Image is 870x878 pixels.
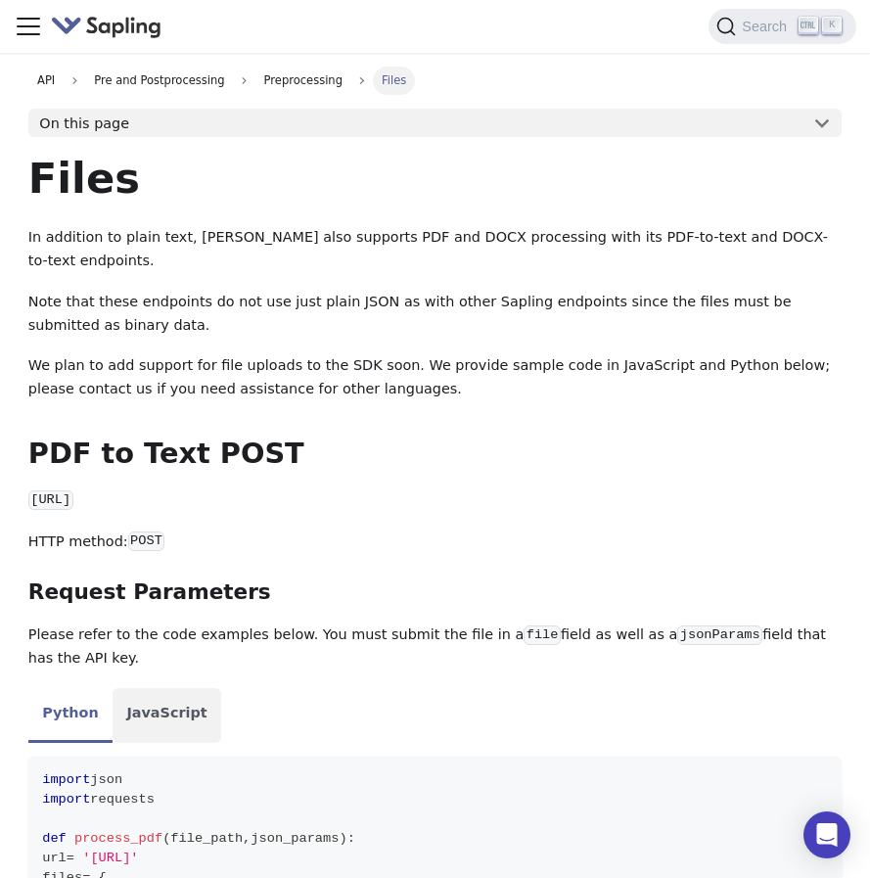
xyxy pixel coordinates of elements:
button: Search (Ctrl+K) [709,9,855,44]
span: Pre and Postprocessing [85,67,234,94]
span: import [42,772,90,787]
span: process_pdf [74,831,162,846]
span: Preprocessing [254,67,351,94]
span: ( [162,831,170,846]
span: json [90,772,122,787]
span: API [37,73,55,87]
code: file [524,625,561,645]
span: ) [339,831,346,846]
code: POST [128,531,165,551]
code: jsonParams [677,625,762,645]
p: Please refer to the code examples below. You must submit the file in a field as well as a field t... [28,624,842,670]
p: Note that these endpoints do not use just plain JSON as with other Sapling endpoints since the fi... [28,291,842,338]
nav: Breadcrumbs [28,67,842,94]
kbd: K [822,17,842,34]
div: Open Intercom Messenger [803,811,850,858]
button: Toggle navigation bar [14,12,43,41]
img: Sapling.ai [51,13,162,41]
span: file_path [170,831,243,846]
h2: PDF to Text POST [28,437,842,472]
p: In addition to plain text, [PERSON_NAME] also supports PDF and DOCX processing with its PDF-to-te... [28,226,842,273]
span: import [42,792,90,807]
span: = [67,851,74,865]
li: Python [28,688,113,743]
span: Search [736,19,799,34]
span: json_params [251,831,339,846]
h3: Request Parameters [28,579,842,606]
a: API [28,67,65,94]
span: Files [373,67,416,94]
button: On this page [28,109,842,138]
li: JavaScript [113,688,221,743]
span: : [347,831,355,846]
h1: Files [28,152,842,205]
span: url [42,851,67,865]
a: Sapling.ai [51,13,169,41]
code: [URL] [28,490,73,510]
p: We plan to add support for file uploads to the SDK soon. We provide sample code in JavaScript and... [28,354,842,401]
span: requests [90,792,155,807]
span: '[URL]' [82,851,138,865]
span: , [243,831,251,846]
span: def [42,831,67,846]
p: HTTP method: [28,531,842,554]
